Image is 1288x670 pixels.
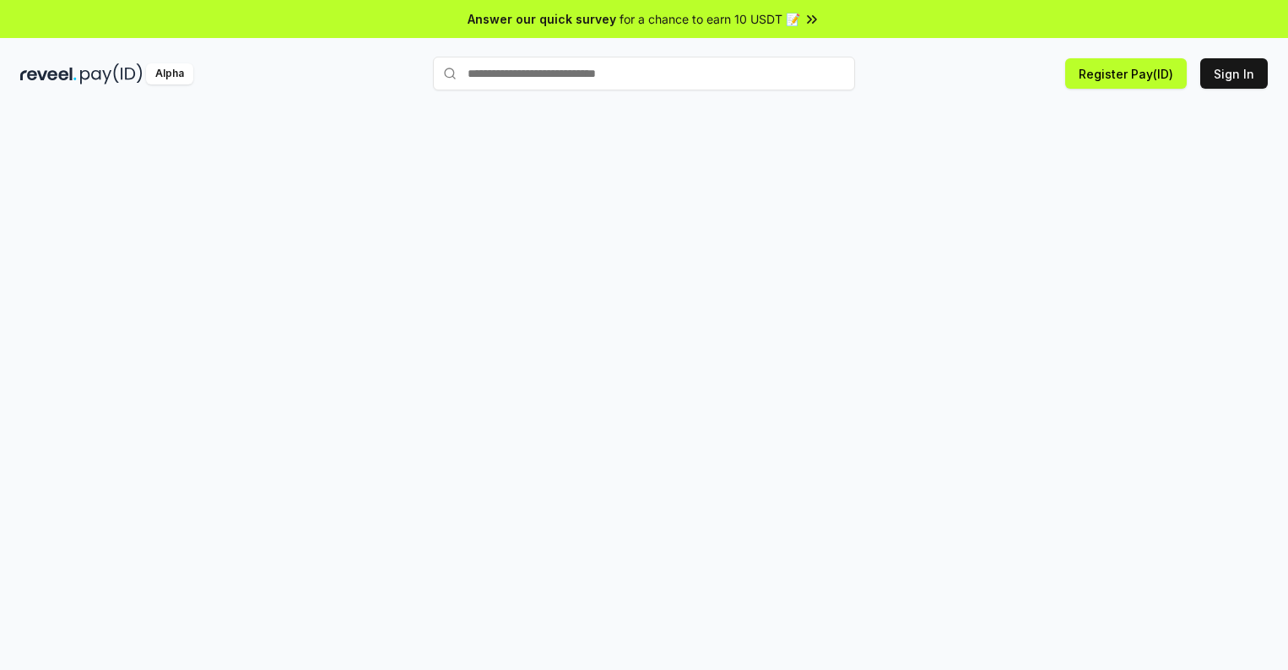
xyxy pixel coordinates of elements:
[20,63,77,84] img: reveel_dark
[80,63,143,84] img: pay_id
[1200,58,1268,89] button: Sign In
[146,63,193,84] div: Alpha
[620,10,800,28] span: for a chance to earn 10 USDT 📝
[468,10,616,28] span: Answer our quick survey
[1065,58,1187,89] button: Register Pay(ID)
